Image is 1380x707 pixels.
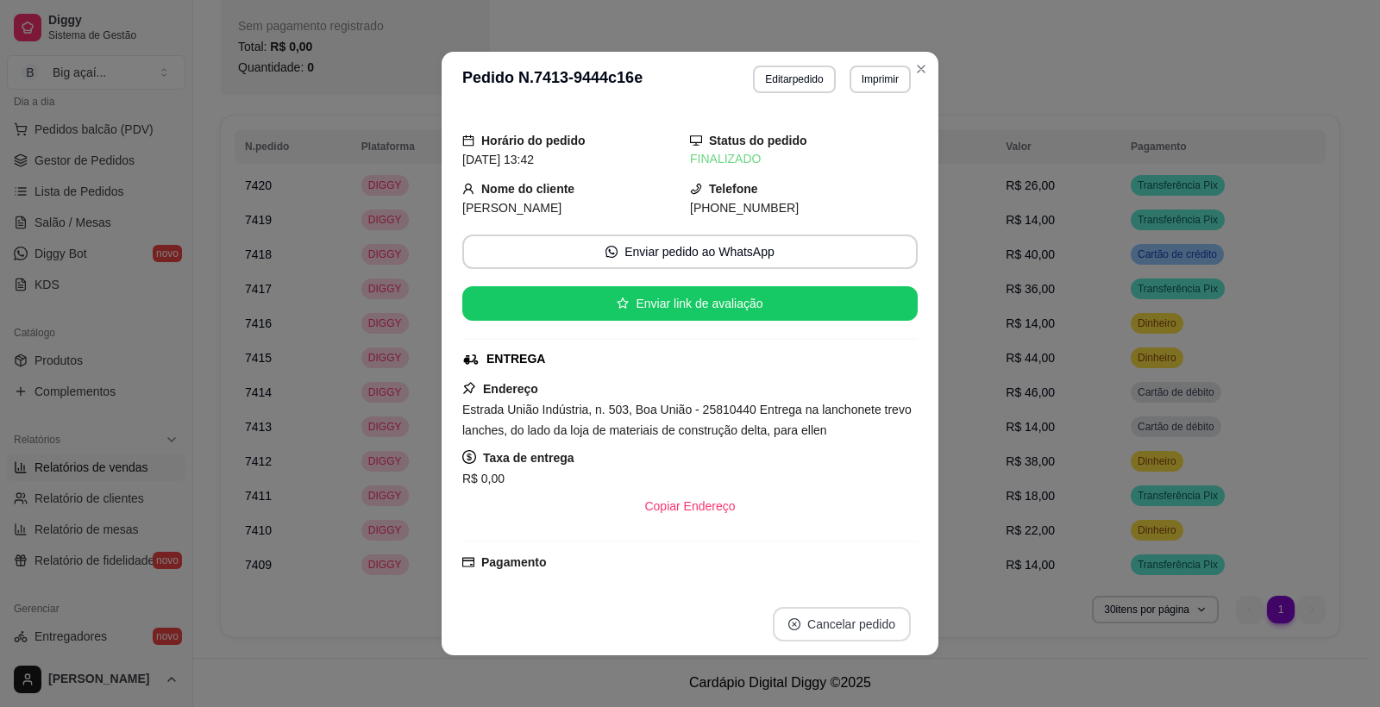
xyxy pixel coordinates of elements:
strong: Status do pedido [709,134,807,147]
span: [DATE] 13:42 [462,153,534,166]
span: Cartão de débito [462,585,552,598]
button: Copiar Endereço [630,489,749,523]
span: user [462,183,474,195]
span: credit-card [462,556,474,568]
span: star [617,297,629,310]
span: R$ 14,00 [552,585,605,598]
button: starEnviar link de avaliação [462,286,918,321]
div: FINALIZADO [690,150,918,168]
strong: Endereço [483,382,538,396]
div: ENTREGA [486,350,545,368]
strong: Taxa de entrega [483,451,574,465]
span: desktop [690,135,702,147]
span: R$ 0,00 [462,472,505,485]
span: close-circle [788,618,800,630]
span: [PHONE_NUMBER] [690,201,799,215]
span: phone [690,183,702,195]
button: Imprimir [850,66,911,93]
span: pushpin [462,381,476,395]
strong: Nome do cliente [481,182,574,196]
h3: Pedido N. 7413-9444c16e [462,66,643,93]
button: Editarpedido [753,66,835,93]
span: [PERSON_NAME] [462,201,561,215]
strong: Horário do pedido [481,134,586,147]
strong: Telefone [709,182,758,196]
button: Close [907,55,935,83]
span: dollar [462,450,476,464]
button: whats-appEnviar pedido ao WhatsApp [462,235,918,269]
span: calendar [462,135,474,147]
button: close-circleCancelar pedido [773,607,911,641]
span: whats-app [605,246,618,258]
span: Estrada União Indústria, n. 503, Boa União - 25810440 Entrega na lanchonete trevo lanches, do lad... [462,403,912,437]
strong: Pagamento [481,555,546,569]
